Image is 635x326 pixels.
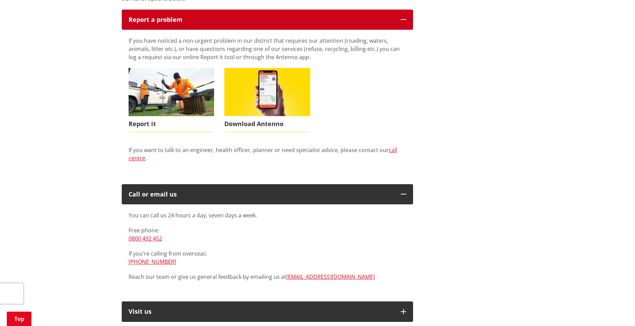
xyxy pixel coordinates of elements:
img: Antenno [224,68,310,116]
iframe: Messenger Launcher [604,297,628,322]
p: If you're calling from overseas: [129,249,406,266]
a: Top [7,312,31,326]
p: Visit us [129,308,394,315]
a: [PHONE_NUMBER] [129,258,176,266]
p: Reach our team or give us general feedback by emailing us at [129,273,406,281]
a: call centre [129,146,397,162]
a: Report it [129,68,214,132]
span: Report it [129,116,214,132]
span: If you have noticed a non-urgent problem in our district that requires our attention (roading, wa... [129,37,400,61]
p: You can call us 24 hours a day, seven days a week. [129,211,406,219]
button: Report a problem [122,10,413,30]
div: If you want to talk to an engineer, health officer, planner or need specialist advice, please con... [129,146,406,171]
p: Free phone: [129,226,406,243]
p: Report a problem [129,16,394,23]
a: 0800 492 452 [129,235,162,242]
a: [EMAIL_ADDRESS][DOMAIN_NAME] [286,273,375,281]
div: Call or email us [129,191,394,198]
a: Download Antenno [224,68,310,132]
button: Call or email us [122,184,413,205]
span: Download Antenno [224,116,310,132]
button: Visit us [122,301,413,322]
img: Report it [129,68,214,116]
